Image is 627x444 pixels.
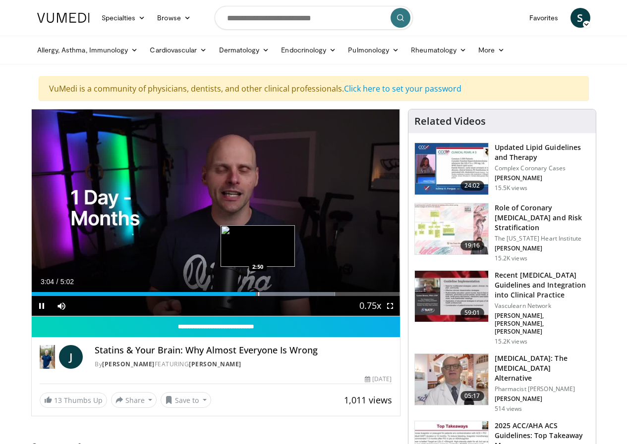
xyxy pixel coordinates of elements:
a: Favorites [523,8,565,28]
h3: Recent [MEDICAL_DATA] Guidelines and Integration into Clinical Practice [495,270,590,300]
p: [PERSON_NAME], [PERSON_NAME], [PERSON_NAME] [495,312,590,336]
h4: Related Videos [414,115,486,127]
h4: Statins & Your Brain: Why Almost Everyone Is Wrong [95,345,392,356]
h3: Updated Lipid Guidelines and Therapy [495,143,590,162]
p: [PERSON_NAME] [495,245,590,252]
button: Playback Rate [360,296,380,316]
a: 24:02 Updated Lipid Guidelines and Therapy Complex Coronary Cases [PERSON_NAME] 15.5K views [414,143,590,195]
a: More [472,40,511,60]
a: [PERSON_NAME] [102,360,155,368]
button: Save to [161,392,211,408]
img: VuMedi Logo [37,13,90,23]
p: Vasculearn Network [495,302,590,310]
span: / [57,278,58,286]
h3: [MEDICAL_DATA]: The [MEDICAL_DATA] Alternative [495,353,590,383]
span: 05:17 [460,391,484,401]
div: Progress Bar [32,292,400,296]
a: 13 Thumbs Up [40,393,107,408]
video-js: Video Player [32,109,400,316]
span: 3:04 [41,278,54,286]
a: Browse [151,8,197,28]
span: 13 [54,395,62,405]
a: 59:01 Recent [MEDICAL_DATA] Guidelines and Integration into Clinical Practice Vasculearn Network ... [414,270,590,345]
div: [DATE] [365,375,392,384]
button: Fullscreen [380,296,400,316]
a: Allergy, Asthma, Immunology [31,40,144,60]
p: The [US_STATE] Heart Institute [495,235,590,243]
a: Pulmonology [342,40,405,60]
p: 15.5K views [495,184,527,192]
a: Rheumatology [405,40,472,60]
img: ce9609b9-a9bf-4b08-84dd-8eeb8ab29fc6.150x105_q85_crop-smart_upscale.jpg [415,354,488,405]
img: image.jpeg [221,225,295,267]
a: Cardiovascular [144,40,213,60]
a: 19:16 Role of Coronary [MEDICAL_DATA] and Risk Stratification The [US_STATE] Heart Institute [PER... [414,203,590,262]
button: Mute [52,296,71,316]
a: J [59,345,83,369]
a: S [570,8,590,28]
p: Complex Coronary Cases [495,164,590,172]
p: 15.2K views [495,254,527,262]
img: 1efa8c99-7b8a-4ab5-a569-1c219ae7bd2c.150x105_q85_crop-smart_upscale.jpg [415,203,488,255]
img: 77f671eb-9394-4acc-bc78-a9f077f94e00.150x105_q85_crop-smart_upscale.jpg [415,143,488,195]
h3: Role of Coronary [MEDICAL_DATA] and Risk Stratification [495,203,590,233]
p: [PERSON_NAME] [495,395,590,403]
img: 87825f19-cf4c-4b91-bba1-ce218758c6bb.150x105_q85_crop-smart_upscale.jpg [415,271,488,322]
a: Dermatology [213,40,276,60]
p: Pharmacist [PERSON_NAME] [495,385,590,393]
a: Endocrinology [275,40,342,60]
a: 05:17 [MEDICAL_DATA]: The [MEDICAL_DATA] Alternative Pharmacist [PERSON_NAME] [PERSON_NAME] 514 v... [414,353,590,413]
a: [PERSON_NAME] [189,360,241,368]
span: 1,011 views [344,394,392,406]
div: VuMedi is a community of physicians, dentists, and other clinical professionals. [39,76,589,101]
button: Pause [32,296,52,316]
button: Share [111,392,157,408]
div: By FEATURING [95,360,392,369]
span: 59:01 [460,308,484,318]
span: 24:02 [460,181,484,191]
input: Search topics, interventions [215,6,413,30]
img: Dr. Jordan Rennicke [40,345,56,369]
span: 19:16 [460,241,484,250]
span: 5:02 [60,278,74,286]
a: Click here to set your password [344,83,461,94]
p: 514 views [495,405,522,413]
a: Specialties [96,8,152,28]
p: 15.2K views [495,338,527,345]
p: [PERSON_NAME] [495,174,590,182]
